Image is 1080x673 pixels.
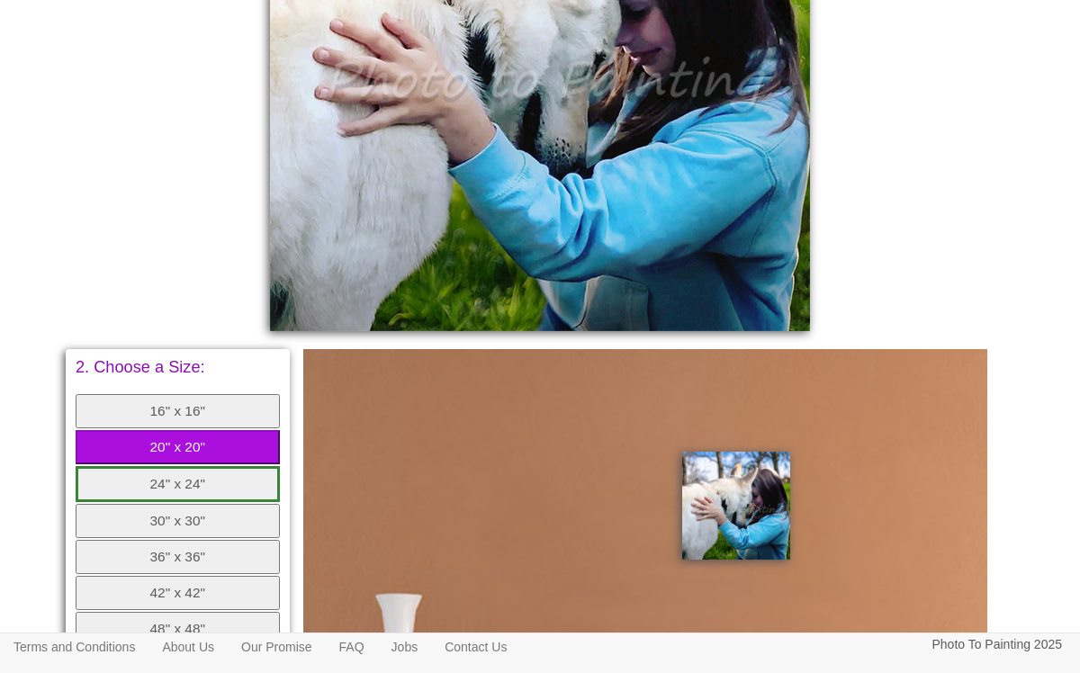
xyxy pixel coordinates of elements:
[76,394,280,428] button: 16" x 16"
[148,633,228,660] a: About Us
[378,633,432,660] a: Jobs
[76,504,280,538] button: 30" x 30"
[431,633,520,660] a: Contact Us
[76,466,280,502] button: 24" x 24"
[931,633,1062,656] p: Photo To Painting 2025
[76,612,280,646] button: 48" x 48"
[682,452,790,560] img: Painting
[76,576,280,610] button: 42" x 42"
[228,633,326,660] a: Our Promise
[76,359,280,375] p: 2. Choose a Size:
[326,633,378,660] a: FAQ
[76,430,280,464] button: 20" x 20"
[76,540,280,574] button: 36" x 36"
